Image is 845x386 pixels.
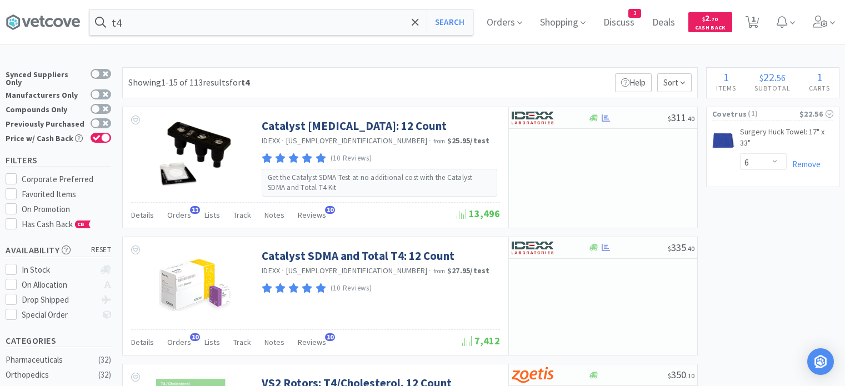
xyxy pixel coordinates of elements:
[22,219,91,229] span: Has Cash Back
[777,72,786,83] span: 56
[648,18,679,28] a: Deals
[799,108,833,120] div: $22.56
[22,293,96,307] div: Drop Shipped
[6,244,111,257] h5: Availability
[131,337,154,347] span: Details
[298,210,326,220] span: Reviews
[262,136,280,146] a: IDEXX
[745,83,799,93] h4: Subtotal
[668,241,694,254] span: 335
[159,248,231,320] img: c61eba93eba14705801300199fa97efa_372051.png
[695,25,726,32] span: Cash Back
[745,72,799,83] div: .
[190,333,200,341] span: 10
[167,337,191,347] span: Orders
[286,136,428,146] span: [US_EMPLOYER_IDENTIFICATION_NUMBER]
[599,18,639,28] a: Discuss3
[740,127,833,153] a: Surgery Huck Towel: 17" x 33"
[98,353,111,367] div: ( 32 )
[787,159,821,169] a: Remove
[512,239,553,256] img: 13250b0087d44d67bb1668360c5632f9_13.png
[6,368,96,382] div: Orthopedics
[6,334,111,347] h5: Categories
[262,265,280,275] a: IDEXX
[6,89,85,99] div: Manufacturers Only
[6,353,96,367] div: Pharmaceuticals
[686,114,694,123] span: . 40
[331,153,372,164] p: (10 Reviews)
[22,188,112,201] div: Favorited Items
[457,207,500,220] span: 13,496
[286,265,428,275] span: [US_EMPLOYER_IDENTIFICATION_NUMBER]
[282,265,284,275] span: ·
[6,104,85,113] div: Compounds Only
[817,70,822,84] span: 1
[759,72,763,83] span: $
[427,9,473,35] button: Search
[282,136,284,146] span: ·
[325,333,335,341] span: 10
[131,210,154,220] span: Details
[89,9,473,35] input: Search by item, sku, manufacturer, ingredient, size...
[615,73,652,92] p: Help
[686,372,694,380] span: . 10
[268,173,491,193] p: Get the Catalyst SDMA Test at no additional cost with the Catalyst SDMA and Total T4 Kit
[159,118,231,191] img: ecb117a2fbb24c9db5fce047a896d176_159544.png
[6,118,85,128] div: Previously Purchased
[657,73,692,92] span: Sort
[204,337,220,347] span: Lists
[264,210,284,220] span: Notes
[325,206,335,214] span: 10
[668,114,671,123] span: $
[229,77,249,88] span: for
[668,111,694,124] span: 311
[763,70,774,84] span: 22
[22,203,112,216] div: On Promotion
[128,76,249,90] div: Showing 1-15 of 113 results
[76,221,87,228] span: CB
[447,265,490,275] strong: $27.95 / test
[709,16,718,23] span: . 70
[668,244,671,253] span: $
[331,283,372,294] p: (10 Reviews)
[233,337,251,347] span: Track
[512,367,553,383] img: a673e5ab4e5e497494167fe422e9a3ab.png
[447,136,490,146] strong: $25.95 / test
[262,118,447,133] a: Catalyst [MEDICAL_DATA]: 12 Count
[712,129,734,151] img: 4cfcd7b773244a7090180d1c634ade4e_28140.png
[688,7,732,37] a: $2.70Cash Back
[429,265,431,275] span: ·
[6,154,111,167] h5: Filters
[686,244,694,253] span: . 40
[22,278,96,292] div: On Allocation
[712,108,747,120] span: Covetrus
[747,108,799,119] span: ( 1 )
[702,16,705,23] span: $
[629,9,641,17] span: 3
[433,267,446,275] span: from
[204,210,220,220] span: Lists
[668,368,694,381] span: 350
[22,173,112,186] div: Corporate Preferred
[241,77,249,88] strong: t4
[190,206,200,214] span: 11
[807,348,834,375] div: Open Intercom Messenger
[741,19,764,29] a: 1
[668,372,671,380] span: $
[91,244,112,256] span: reset
[6,69,85,86] div: Synced Suppliers Only
[6,133,85,142] div: Price w/ Cash Back
[707,83,745,93] h4: Items
[433,137,446,145] span: from
[233,210,251,220] span: Track
[298,337,326,347] span: Reviews
[799,83,839,93] h4: Carts
[723,70,729,84] span: 1
[22,263,96,277] div: In Stock
[264,337,284,347] span: Notes
[462,334,500,347] span: 7,412
[98,368,111,382] div: ( 32 )
[167,210,191,220] span: Orders
[262,248,454,263] a: Catalyst SDMA and Total T4: 12 Count
[702,13,718,23] span: 2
